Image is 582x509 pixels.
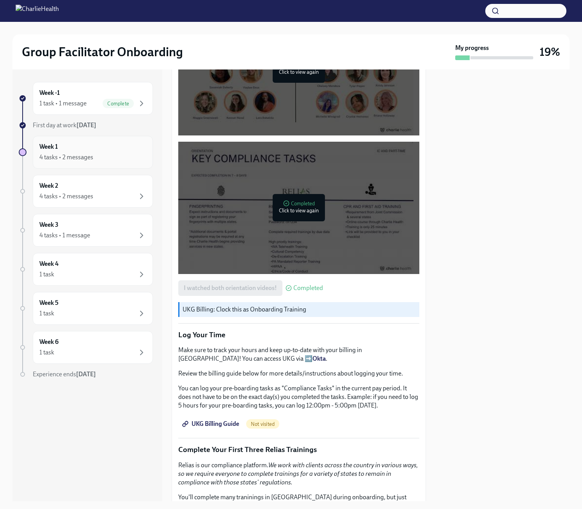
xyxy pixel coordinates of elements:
span: Experience ends [33,370,96,378]
h6: Week 3 [39,221,59,229]
h6: Week 2 [39,182,58,190]
p: Complete Your First Three Relias Trainings [178,445,419,455]
div: 4 tasks • 1 message [39,231,90,240]
a: First day at work[DATE] [19,121,153,130]
h6: Week 6 [39,338,59,346]
a: Week -11 task • 1 messageComplete [19,82,153,115]
span: Completed [293,285,323,291]
a: Week 14 tasks • 2 messages [19,136,153,169]
div: 4 tasks • 2 messages [39,153,93,162]
p: You can log your pre-boarding tasks as "Compliance Tasks" in the current pay period. It does not ... [178,384,419,410]
p: UKG Billing: Clock this as Onboarding Training [183,305,416,314]
h3: 19% [539,45,560,59]
h6: Week -1 [39,89,60,97]
span: Not visited [246,421,279,427]
div: 1 task [39,270,54,279]
img: CharlieHealth [16,5,59,17]
p: Log Your Time [178,330,419,340]
span: UKG Billing Guide [184,420,239,428]
p: Relias is our compliance platform. [178,461,419,487]
strong: [DATE] [76,370,96,378]
h6: Week 1 [39,142,58,151]
a: UKG Billing Guide [178,416,245,432]
h6: Week 5 [39,299,59,307]
a: Okta [312,355,326,362]
a: Week 24 tasks • 2 messages [19,175,153,208]
a: Week 51 task [19,292,153,325]
span: Complete [103,101,134,107]
a: Week 41 task [19,253,153,286]
h2: Group Facilitator Onboarding [22,44,183,60]
a: Week 34 tasks • 1 message [19,214,153,247]
em: We work with clients across the country in various ways, so we require everyone to complete train... [178,461,418,486]
strong: My progress [455,44,489,52]
div: 4 tasks • 2 messages [39,192,93,201]
strong: [DATE] [76,121,96,129]
p: Make sure to track your hours and keep up-to-date with your billing in [GEOGRAPHIC_DATA]! You can... [178,346,419,363]
div: 1 task [39,348,54,357]
h6: Week 4 [39,260,59,268]
p: Review the billing guide below for more details/instructions about logging your time. [178,369,419,378]
span: First day at work [33,121,96,129]
div: 1 task • 1 message [39,99,87,108]
div: 1 task [39,309,54,318]
a: Week 61 task [19,331,153,364]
